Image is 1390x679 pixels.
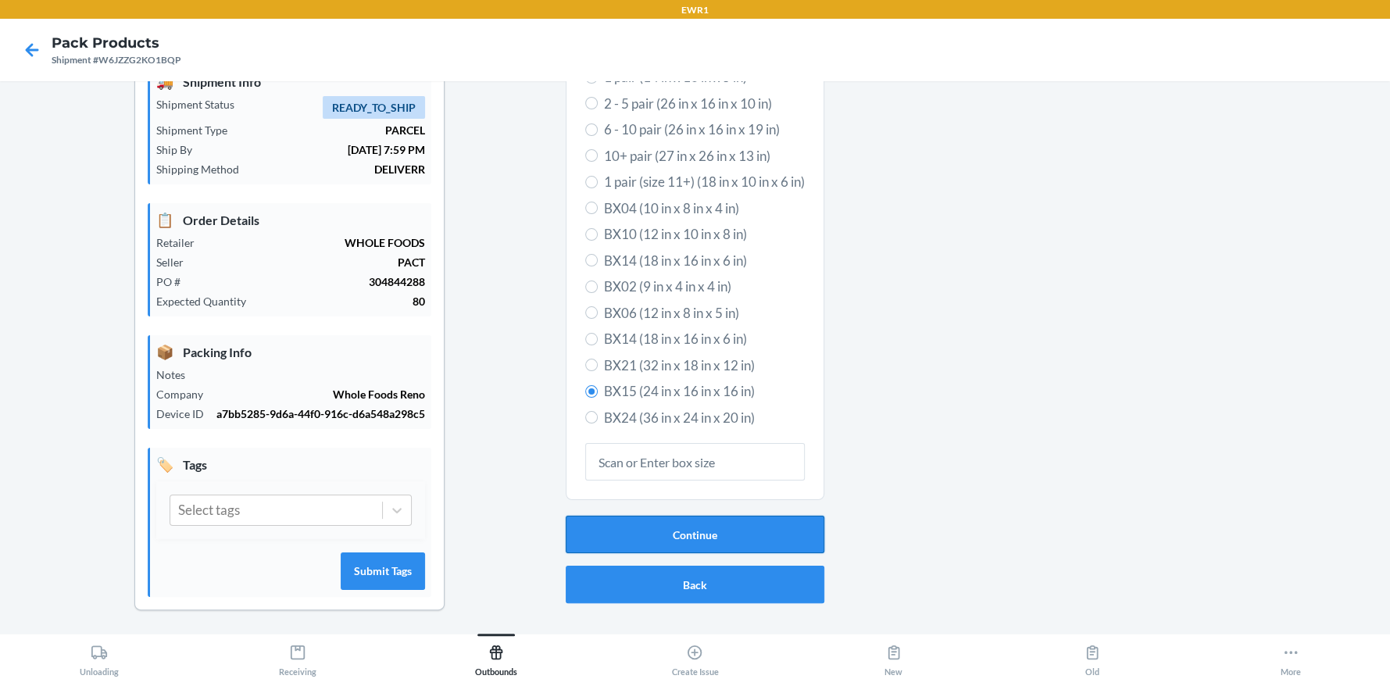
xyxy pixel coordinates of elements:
[585,254,598,266] input: BX14 (18 in x 16 in x 6 in)
[205,141,425,158] p: [DATE] 7:59 PM
[240,122,425,138] p: PARCEL
[1192,634,1390,677] button: More
[795,634,993,677] button: New
[52,33,181,53] h4: Pack Products
[566,566,824,603] button: Back
[585,385,598,398] input: BX15 (24 in x 16 in x 16 in)
[585,123,598,136] input: 6 - 10 pair (26 in x 16 in x 19 in)
[259,293,425,309] p: 80
[604,277,805,297] span: BX02 (9 in x 4 in x 4 in)
[156,96,247,113] p: Shipment Status
[80,638,119,677] div: Unloading
[156,366,198,383] p: Notes
[156,161,252,177] p: Shipping Method
[993,634,1192,677] button: Old
[604,251,805,271] span: BX14 (18 in x 16 in x 6 in)
[198,634,397,677] button: Receiving
[884,638,902,677] div: New
[252,161,425,177] p: DELIVERR
[604,329,805,349] span: BX14 (18 in x 16 in x 6 in)
[585,443,805,481] input: Scan or Enter box size
[585,281,598,293] input: BX02 (9 in x 4 in x 4 in)
[207,234,425,251] p: WHOLE FOODS
[671,638,718,677] div: Create Issue
[585,97,598,109] input: 2 - 5 pair (26 in x 16 in x 10 in)
[156,209,425,231] p: Order Details
[585,149,598,162] input: 10+ pair (27 in x 26 in x 13 in)
[279,638,316,677] div: Receiving
[156,406,216,422] p: Device ID
[604,356,805,376] span: BX21 (32 in x 18 in x 12 in)
[216,386,425,402] p: Whole Foods Reno
[156,341,173,363] span: 📦
[1084,638,1101,677] div: Old
[585,176,598,188] input: 1 pair (size 11+) (18 in x 10 in x 6 in)
[1281,638,1301,677] div: More
[585,333,598,345] input: BX14 (18 in x 16 in x 6 in)
[595,634,794,677] button: Create Issue
[156,209,173,231] span: 📋
[216,406,425,422] p: a7bb5285-9d6a-44f0-916c-d6a548a298c5
[604,224,805,245] span: BX10 (12 in x 10 in x 8 in)
[604,408,805,428] span: BX24 (36 in x 24 in x 20 in)
[52,53,181,67] div: Shipment #W6JZZG2KO1BQP
[566,516,824,553] button: Continue
[604,120,805,140] span: 6 - 10 pair (26 in x 16 in x 19 in)
[156,454,425,475] p: Tags
[585,359,598,371] input: BX21 (32 in x 18 in x 12 in)
[156,254,196,270] p: Seller
[604,172,805,192] span: 1 pair (size 11+) (18 in x 10 in x 6 in)
[156,454,173,475] span: 🏷️
[156,273,193,290] p: PO #
[156,122,240,138] p: Shipment Type
[156,234,207,251] p: Retailer
[604,198,805,219] span: BX04 (10 in x 8 in x 4 in)
[585,228,598,241] input: BX10 (12 in x 10 in x 8 in)
[156,386,216,402] p: Company
[156,141,205,158] p: Ship By
[397,634,595,677] button: Outbounds
[681,3,709,17] p: EWR1
[193,273,425,290] p: 304844288
[178,500,240,520] div: Select tags
[323,96,425,119] span: READY_TO_SHIP
[156,293,259,309] p: Expected Quantity
[604,146,805,166] span: 10+ pair (27 in x 26 in x 13 in)
[604,303,805,323] span: BX06 (12 in x 8 in x 5 in)
[585,306,598,319] input: BX06 (12 in x 8 in x 5 in)
[604,381,805,402] span: BX15 (24 in x 16 in x 16 in)
[604,94,805,114] span: 2 - 5 pair (26 in x 16 in x 10 in)
[341,552,425,590] button: Submit Tags
[585,202,598,214] input: BX04 (10 in x 8 in x 4 in)
[156,71,425,92] p: Shipment Info
[156,71,173,92] span: 🚚
[585,411,598,423] input: BX24 (36 in x 24 in x 20 in)
[475,638,517,677] div: Outbounds
[156,341,425,363] p: Packing Info
[196,254,425,270] p: PACT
